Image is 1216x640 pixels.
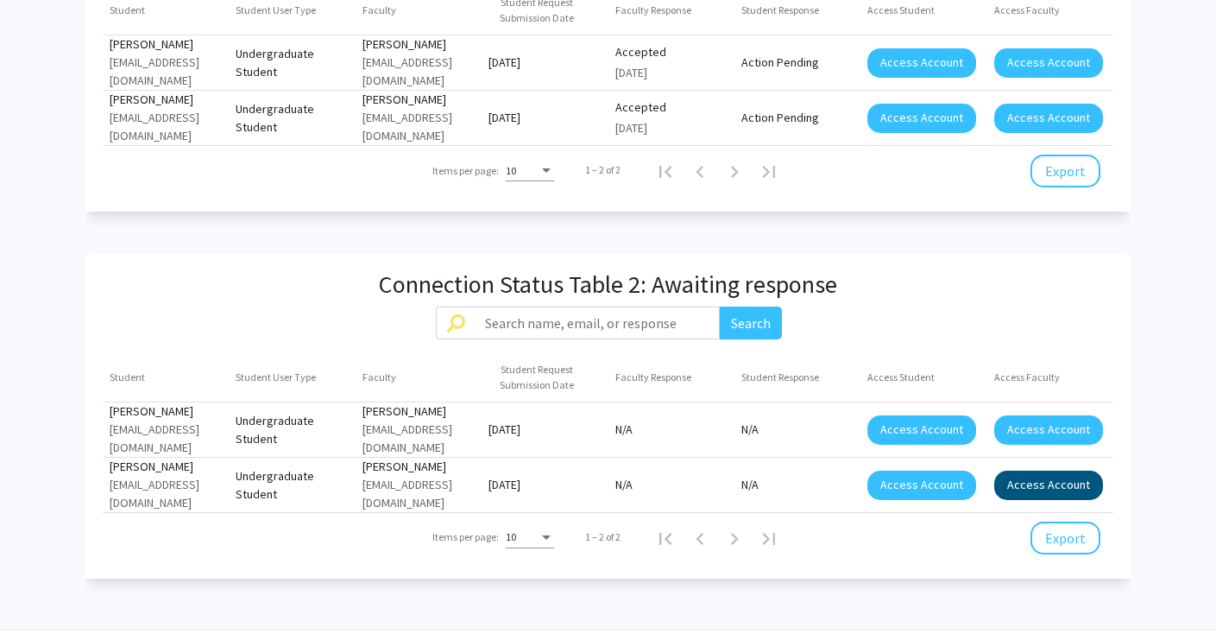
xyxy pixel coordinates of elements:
[615,98,728,117] div: Accepted
[734,465,860,506] mat-cell: N/A
[85,253,1131,579] app-outcomes-portal: Connection Status Table 2: Awaiting response
[867,471,976,500] button: Access Account
[432,529,499,545] div: Items per page:
[683,153,717,187] button: Previous page
[110,3,145,18] div: Student
[741,3,819,18] div: Student Response
[615,3,707,18] div: Faculty Response
[994,104,1103,133] button: Access Account
[362,91,475,109] div: [PERSON_NAME]
[236,370,331,385] div: Student User Type
[110,402,222,421] div: [PERSON_NAME]
[488,362,601,393] div: Student Request Submission Date
[379,270,837,300] h3: Connection Status Table 2: Awaiting response
[362,476,475,512] div: [EMAIL_ADDRESS][DOMAIN_NAME]
[506,530,516,543] span: 10
[1030,522,1100,554] button: Export
[741,370,819,385] div: Student Response
[110,3,161,18] div: Student
[615,370,691,385] div: Faculty Response
[236,370,316,385] div: Student User Type
[229,465,355,506] mat-cell: Undergraduate Student
[648,153,683,187] button: First page
[1030,155,1100,187] button: Export
[482,98,608,139] mat-cell: [DATE]
[110,54,222,90] div: [EMAIL_ADDRESS][DOMAIN_NAME]
[362,370,396,385] div: Faculty
[867,48,976,78] button: Access Account
[229,42,355,84] mat-cell: Undergraduate Student
[585,162,621,178] div: 1 – 2 of 2
[362,402,475,421] div: [PERSON_NAME]
[994,48,1103,78] button: Access Account
[867,104,976,133] button: Access Account
[752,153,786,187] button: Last page
[362,54,475,90] div: [EMAIL_ADDRESS][DOMAIN_NAME]
[734,42,860,84] mat-cell: Action Pending
[734,98,860,139] mat-cell: Action Pending
[994,471,1103,500] button: Access Account
[752,520,786,554] button: Last page
[229,409,355,451] mat-cell: Undergraduate Student
[488,362,585,393] div: Student Request Submission Date
[615,3,691,18] div: Faculty Response
[362,421,475,457] div: [EMAIL_ADDRESS][DOMAIN_NAME]
[615,119,728,137] div: [DATE]
[648,520,683,554] button: First page
[13,562,73,627] iframe: Chat
[110,421,222,457] div: [EMAIL_ADDRESS][DOMAIN_NAME]
[362,370,412,385] div: Faculty
[110,476,222,512] div: [EMAIL_ADDRESS][DOMAIN_NAME]
[110,91,222,109] div: [PERSON_NAME]
[362,3,412,18] div: Faculty
[741,370,835,385] div: Student Response
[720,307,782,339] button: Search
[110,370,145,385] div: Student
[987,353,1113,402] mat-header-cell: Access Faculty
[482,409,608,451] mat-cell: [DATE]
[362,109,475,145] div: [EMAIL_ADDRESS][DOMAIN_NAME]
[110,109,222,145] div: [EMAIL_ADDRESS][DOMAIN_NAME]
[615,43,728,61] div: Accepted
[362,458,475,476] div: [PERSON_NAME]
[608,465,734,506] mat-cell: N/A
[482,465,608,506] mat-cell: [DATE]
[110,370,161,385] div: Student
[432,163,499,179] div: Items per page:
[585,529,621,545] div: 1 – 2 of 2
[741,3,835,18] div: Student Response
[615,370,707,385] div: Faculty Response
[506,531,554,544] mat-select: Items per page:
[506,165,554,178] mat-select: Items per page:
[229,98,355,139] mat-cell: Undergraduate Student
[236,3,316,18] div: Student User Type
[110,458,222,476] div: [PERSON_NAME]
[475,307,720,339] input: Search name, email, or response
[110,35,222,54] div: [PERSON_NAME]
[860,353,986,402] mat-header-cell: Access Student
[482,42,608,84] mat-cell: [DATE]
[717,520,752,554] button: Next page
[362,35,475,54] div: [PERSON_NAME]
[506,164,516,177] span: 10
[683,520,717,554] button: Previous page
[994,415,1103,445] button: Access Account
[734,409,860,451] mat-cell: N/A
[608,409,734,451] mat-cell: N/A
[362,3,396,18] div: Faculty
[236,3,331,18] div: Student User Type
[717,153,752,187] button: Next page
[615,64,728,82] div: [DATE]
[867,415,976,445] button: Access Account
